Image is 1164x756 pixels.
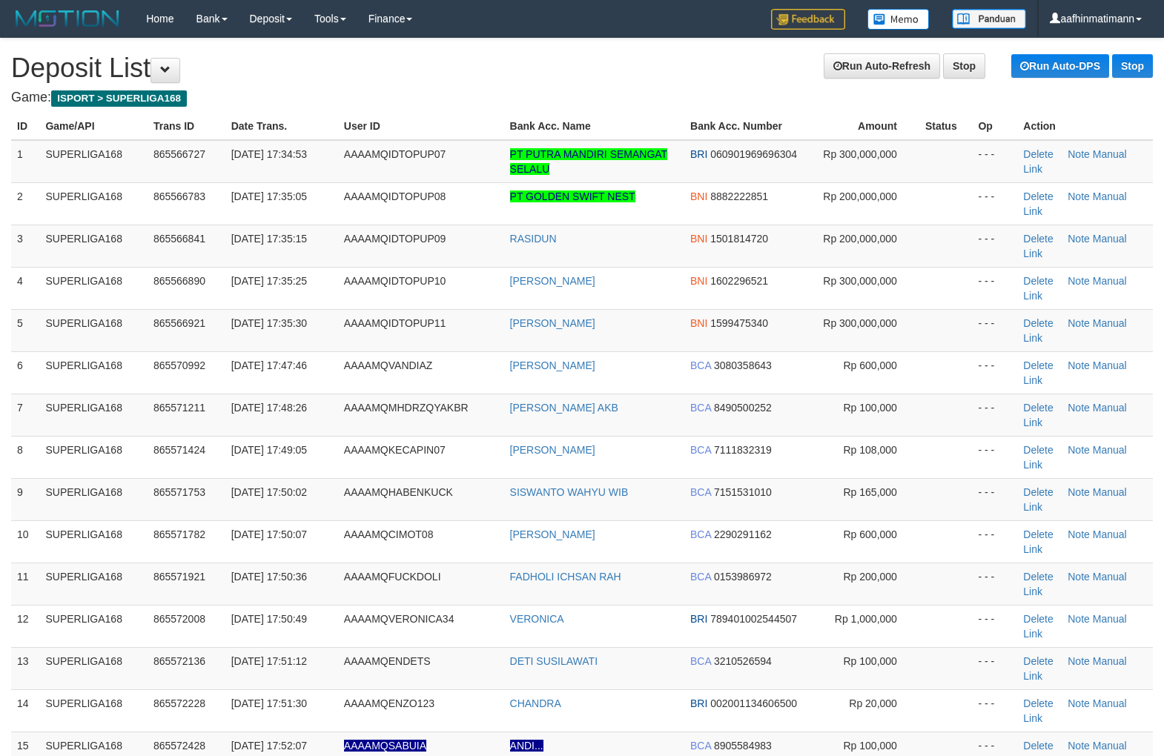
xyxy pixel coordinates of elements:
th: User ID [338,113,504,140]
a: SISWANTO WAHYU WIB [510,486,629,498]
a: Manual Link [1023,275,1126,302]
th: Bank Acc. Name [504,113,684,140]
span: AAAAMQFUCKDOLI [344,571,441,583]
a: Manual Link [1023,613,1126,640]
span: 865566841 [153,233,205,245]
span: 8882222851 [710,190,768,202]
a: Manual Link [1023,233,1126,259]
img: panduan.png [952,9,1026,29]
span: 3080358643 [714,359,772,371]
td: - - - [972,225,1017,267]
span: Rp 20,000 [849,697,897,709]
a: [PERSON_NAME] AKB [510,402,618,414]
a: ANDI... [510,740,543,752]
a: [PERSON_NAME] [510,359,595,371]
span: Rp 600,000 [844,528,897,540]
a: Note [1068,697,1090,709]
span: [DATE] 17:47:46 [231,359,307,371]
span: 865571424 [153,444,205,456]
a: [PERSON_NAME] [510,317,595,329]
span: Nama rekening ada tanda titik/strip, harap diedit [344,740,426,752]
a: Delete [1023,571,1053,583]
span: Rp 300,000,000 [823,148,897,160]
td: - - - [972,182,1017,225]
span: 865572136 [153,655,205,667]
a: Manual Link [1023,528,1126,555]
img: Feedback.jpg [771,9,845,30]
span: BCA [690,571,711,583]
h1: Deposit List [11,53,1153,83]
td: 3 [11,225,39,267]
span: Rp 100,000 [844,402,897,414]
a: PT GOLDEN SWIFT NEST [510,190,635,202]
span: [DATE] 17:48:26 [231,402,307,414]
td: SUPERLIGA168 [39,394,147,436]
span: 789401002544507 [710,613,797,625]
td: 12 [11,605,39,647]
span: 0153986972 [714,571,772,583]
span: AAAAMQIDTOPUP08 [344,190,446,202]
a: RASIDUN [510,233,557,245]
span: Rp 200,000,000 [823,190,897,202]
a: Delete [1023,655,1053,667]
a: Note [1068,317,1090,329]
span: BRI [690,697,707,709]
td: - - - [972,520,1017,563]
a: Manual Link [1023,444,1126,471]
a: Delete [1023,233,1053,245]
span: 2290291162 [714,528,772,540]
a: Note [1068,486,1090,498]
a: Stop [943,53,985,79]
a: Delete [1023,486,1053,498]
td: 8 [11,436,39,478]
td: - - - [972,436,1017,478]
td: - - - [972,309,1017,351]
span: BCA [690,486,711,498]
span: 865571921 [153,571,205,583]
a: Manual Link [1023,148,1126,175]
a: Delete [1023,275,1053,287]
span: AAAAMQENDETS [344,655,431,667]
td: SUPERLIGA168 [39,267,147,309]
span: BNI [690,190,707,202]
span: [DATE] 17:35:25 [231,275,307,287]
img: MOTION_logo.png [11,7,124,30]
span: Rp 200,000 [844,571,897,583]
a: Delete [1023,740,1053,752]
a: [PERSON_NAME] [510,444,595,456]
a: Delete [1023,444,1053,456]
span: AAAAMQVERONICA34 [344,613,454,625]
td: - - - [972,605,1017,647]
span: AAAAMQCIMOT08 [344,528,434,540]
td: SUPERLIGA168 [39,225,147,267]
span: AAAAMQIDTOPUP07 [344,148,446,160]
span: 865571211 [153,402,205,414]
span: [DATE] 17:50:02 [231,486,307,498]
span: Rp 1,000,000 [835,613,897,625]
span: [DATE] 17:51:30 [231,697,307,709]
td: 11 [11,563,39,605]
td: 6 [11,351,39,394]
td: SUPERLIGA168 [39,689,147,732]
td: 10 [11,520,39,563]
a: Stop [1112,54,1153,78]
span: [DATE] 17:50:07 [231,528,307,540]
a: Manual Link [1023,697,1126,724]
a: CHANDRA [510,697,561,709]
a: Manual Link [1023,486,1126,513]
td: SUPERLIGA168 [39,140,147,183]
a: FADHOLI ICHSAN RAH [510,571,621,583]
td: 1 [11,140,39,183]
span: Rp 100,000 [844,740,897,752]
a: VERONICA [510,613,564,625]
span: Rp 108,000 [844,444,897,456]
span: 865566727 [153,148,205,160]
td: 13 [11,647,39,689]
td: - - - [972,351,1017,394]
span: Rp 100,000 [844,655,897,667]
a: Note [1068,233,1090,245]
span: [DATE] 17:50:49 [231,613,307,625]
td: 2 [11,182,39,225]
a: Note [1068,571,1090,583]
a: Note [1068,444,1090,456]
